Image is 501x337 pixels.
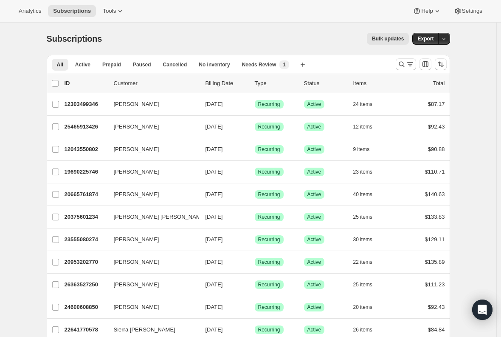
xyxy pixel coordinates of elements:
[102,61,121,68] span: Prepaid
[425,236,445,243] span: $129.11
[353,98,382,110] button: 24 items
[199,61,230,68] span: No inventory
[283,61,286,68] span: 1
[65,326,107,334] p: 22641770578
[114,123,159,131] span: [PERSON_NAME]
[53,8,91,14] span: Subscriptions
[258,326,280,333] span: Recurring
[65,121,445,133] div: 25465913426[PERSON_NAME][DATE]SuccessRecurringSuccessActive12 items$92.43
[353,259,372,266] span: 22 items
[353,79,396,88] div: Items
[114,79,199,88] p: Customer
[353,123,372,130] span: 12 items
[65,211,445,223] div: 20375601234[PERSON_NAME] [PERSON_NAME][DATE]SuccessRecurringSuccessActive25 items$133.83
[65,190,107,199] p: 20665761874
[353,146,370,153] span: 9 items
[109,188,194,201] button: [PERSON_NAME]
[307,146,321,153] span: Active
[114,190,159,199] span: [PERSON_NAME]
[353,301,382,313] button: 20 items
[109,233,194,246] button: [PERSON_NAME]
[428,123,445,130] span: $92.43
[258,191,280,198] span: Recurring
[205,281,223,288] span: [DATE]
[109,143,194,156] button: [PERSON_NAME]
[133,61,151,68] span: Paused
[57,61,63,68] span: All
[425,259,445,265] span: $135.89
[109,97,194,111] button: [PERSON_NAME]
[307,281,321,288] span: Active
[421,8,433,14] span: Help
[367,33,409,45] button: Bulk updates
[65,279,445,291] div: 26363527250[PERSON_NAME][DATE]SuccessRecurringSuccessActive25 items$111.23
[307,214,321,220] span: Active
[109,120,194,134] button: [PERSON_NAME]
[14,5,46,17] button: Analytics
[353,324,382,336] button: 26 items
[109,210,194,224] button: [PERSON_NAME] [PERSON_NAME]
[353,279,382,291] button: 25 items
[205,191,223,197] span: [DATE]
[109,323,194,337] button: Sierra [PERSON_NAME]
[242,61,276,68] span: Needs Review
[428,326,445,333] span: $84.84
[408,5,446,17] button: Help
[396,58,416,70] button: Search and filter results
[353,166,382,178] button: 23 items
[205,214,223,220] span: [DATE]
[114,100,159,109] span: [PERSON_NAME]
[109,255,194,269] button: [PERSON_NAME]
[114,326,175,334] span: Sierra [PERSON_NAME]
[307,304,321,311] span: Active
[98,5,129,17] button: Tools
[425,214,445,220] span: $133.83
[412,33,439,45] button: Export
[65,213,107,221] p: 20375601234
[425,168,445,175] span: $110.71
[307,191,321,198] span: Active
[425,281,445,288] span: $111.23
[65,234,445,246] div: 23555080274[PERSON_NAME][DATE]SuccessRecurringSuccessActive30 items$129.11
[65,98,445,110] div: 12303499346[PERSON_NAME][DATE]SuccessRecurringSuccessActive24 items$87.17
[205,326,223,333] span: [DATE]
[353,214,372,220] span: 25 items
[65,123,107,131] p: 25465913426
[109,278,194,291] button: [PERSON_NAME]
[472,300,493,320] div: Open Intercom Messenger
[258,281,280,288] span: Recurring
[114,303,159,311] span: [PERSON_NAME]
[307,123,321,130] span: Active
[65,100,107,109] p: 12303499346
[65,258,107,266] p: 20953202770
[428,304,445,310] span: $92.43
[353,211,382,223] button: 25 items
[353,143,379,155] button: 9 items
[114,235,159,244] span: [PERSON_NAME]
[65,301,445,313] div: 24600608850[PERSON_NAME][DATE]SuccessRecurringSuccessActive20 items$92.43
[353,304,372,311] span: 20 items
[258,236,280,243] span: Recurring
[258,259,280,266] span: Recurring
[448,5,487,17] button: Settings
[65,168,107,176] p: 19690225746
[65,188,445,200] div: 20665761874[PERSON_NAME][DATE]SuccessRecurringSuccessActive40 items$140.63
[435,58,447,70] button: Sort the results
[163,61,187,68] span: Cancelled
[307,259,321,266] span: Active
[353,168,372,175] span: 23 items
[353,236,372,243] span: 30 items
[114,258,159,266] span: [PERSON_NAME]
[307,101,321,108] span: Active
[353,326,372,333] span: 26 items
[353,188,382,200] button: 40 items
[205,236,223,243] span: [DATE]
[258,146,280,153] span: Recurring
[65,145,107,154] p: 12043550802
[75,61,90,68] span: Active
[114,145,159,154] span: [PERSON_NAME]
[304,79,346,88] p: Status
[103,8,116,14] span: Tools
[65,324,445,336] div: 22641770578Sierra [PERSON_NAME][DATE]SuccessRecurringSuccessActive26 items$84.84
[114,168,159,176] span: [PERSON_NAME]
